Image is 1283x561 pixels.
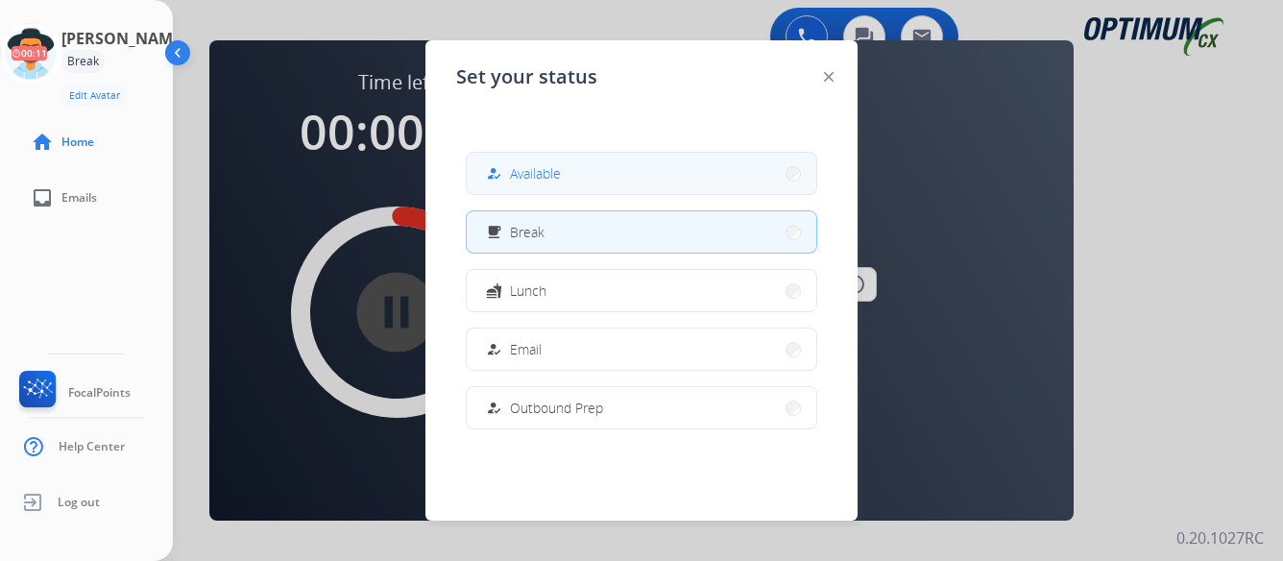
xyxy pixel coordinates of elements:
[68,385,131,401] span: FocalPoints
[31,186,54,209] mat-icon: inbox
[510,222,545,242] span: Break
[486,282,502,299] mat-icon: fastfood
[486,224,502,240] mat-icon: free_breakfast
[61,50,105,73] div: Break
[467,270,816,311] button: Lunch
[486,341,502,357] mat-icon: how_to_reg
[467,211,816,253] button: Break
[486,400,502,416] mat-icon: how_to_reg
[31,131,54,154] mat-icon: home
[15,371,131,415] a: FocalPoints
[456,63,597,90] span: Set your status
[510,163,561,183] span: Available
[467,329,816,370] button: Email
[510,339,542,359] span: Email
[510,280,546,301] span: Lunch
[61,27,186,50] h3: [PERSON_NAME]
[467,387,816,428] button: Outbound Prep
[61,134,94,150] span: Home
[59,439,125,454] span: Help Center
[1176,526,1264,549] p: 0.20.1027RC
[61,190,97,206] span: Emails
[486,165,502,182] mat-icon: how_to_reg
[58,495,100,510] span: Log out
[824,72,834,82] img: close-button
[61,85,128,107] button: Edit Avatar
[510,398,603,418] span: Outbound Prep
[467,153,816,194] button: Available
